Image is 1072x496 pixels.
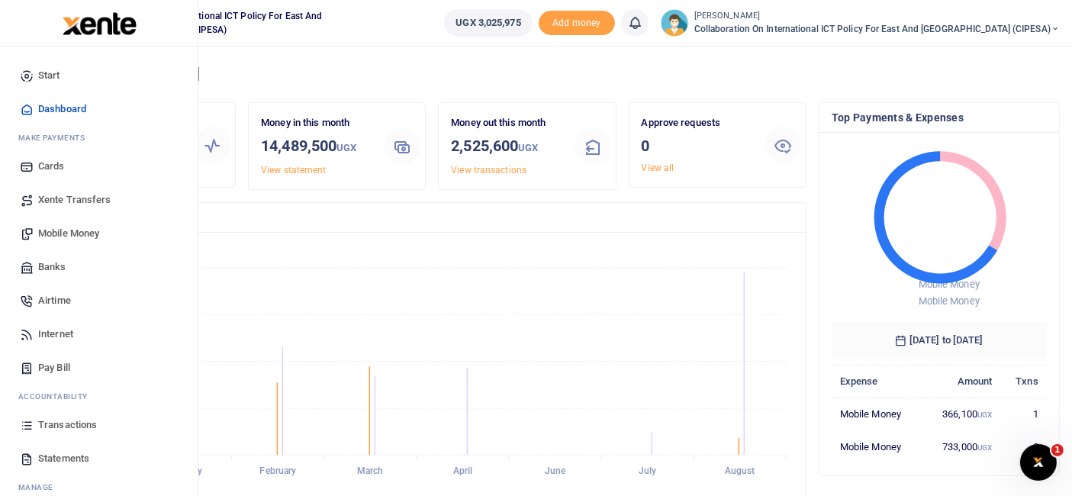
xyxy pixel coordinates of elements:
[694,10,1060,23] small: [PERSON_NAME]
[71,209,794,226] h4: Transactions Overview
[661,9,688,37] img: profile-user
[38,159,65,174] span: Cards
[539,16,615,27] a: Add money
[1020,444,1057,481] iframe: Intercom live chat
[451,165,526,176] a: View transactions
[642,134,752,157] h3: 0
[639,466,656,477] tspan: July
[38,259,66,275] span: Banks
[26,132,85,143] span: ake Payments
[923,398,1001,431] td: 366,100
[1001,431,1047,463] td: 2
[642,115,752,131] p: Approve requests
[261,115,372,131] p: Money in this month
[336,142,356,153] small: UGX
[919,295,980,307] span: Mobile Money
[12,126,185,150] li: M
[12,351,185,385] a: Pay Bill
[977,443,992,452] small: UGX
[1001,366,1047,398] th: Txns
[38,226,99,241] span: Mobile Money
[12,442,185,475] a: Statements
[832,398,923,431] td: Mobile Money
[259,466,296,477] tspan: February
[38,360,70,375] span: Pay Bill
[832,109,1047,126] h4: Top Payments & Expenses
[919,279,980,290] span: Mobile Money
[923,431,1001,463] td: 733,000
[832,366,923,398] th: Expense
[12,317,185,351] a: Internet
[38,327,73,342] span: Internet
[977,411,992,419] small: UGX
[12,183,185,217] a: Xente Transfers
[451,134,562,159] h3: 2,525,600
[539,11,615,36] span: Add money
[1001,398,1047,431] td: 1
[38,293,71,308] span: Airtime
[456,15,520,31] span: UGX 3,025,975
[38,68,60,83] span: Start
[58,66,1060,82] h4: Hello [PERSON_NAME]
[38,192,111,208] span: Xente Transfers
[694,22,1060,36] span: Collaboration on International ICT Policy For East and [GEOGRAPHIC_DATA] (CIPESA)
[12,92,185,126] a: Dashboard
[261,165,326,176] a: View statement
[261,134,372,159] h3: 14,489,500
[832,322,1047,359] h6: [DATE] to [DATE]
[12,59,185,92] a: Start
[61,17,137,28] a: logo-small logo-large logo-large
[38,101,86,117] span: Dashboard
[357,466,384,477] tspan: March
[444,9,532,37] a: UGX 3,025,975
[923,366,1001,398] th: Amount
[38,451,89,466] span: Statements
[545,466,566,477] tspan: June
[725,466,755,477] tspan: August
[453,466,473,477] tspan: April
[38,417,97,433] span: Transactions
[12,217,185,250] a: Mobile Money
[92,9,414,37] span: Collaboration on International ICT Policy For East and [GEOGRAPHIC_DATA] (CIPESA)
[642,163,674,173] a: View all
[451,115,562,131] p: Money out this month
[30,391,88,402] span: countability
[12,250,185,284] a: Banks
[12,150,185,183] a: Cards
[832,431,923,463] td: Mobile Money
[26,482,54,493] span: anage
[12,385,185,408] li: Ac
[1051,444,1064,456] span: 1
[518,142,538,153] small: UGX
[63,12,137,35] img: logo-large
[438,9,538,37] li: Wallet ballance
[12,284,185,317] a: Airtime
[169,466,203,477] tspan: January
[661,9,1060,37] a: profile-user [PERSON_NAME] Collaboration on International ICT Policy For East and [GEOGRAPHIC_DAT...
[12,408,185,442] a: Transactions
[539,11,615,36] li: Toup your wallet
